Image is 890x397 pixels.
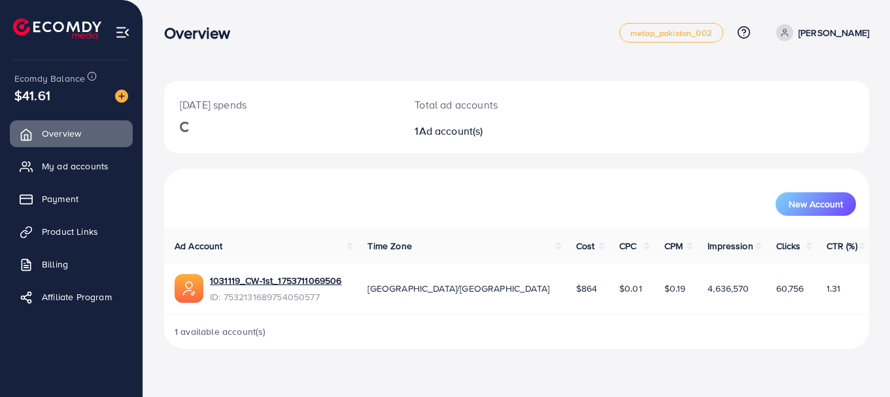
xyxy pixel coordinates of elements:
a: Product Links [10,218,133,245]
span: My ad accounts [42,160,109,173]
img: ic-ads-acc.e4c84228.svg [175,274,203,303]
span: New Account [789,199,843,209]
span: Clicks [776,239,801,252]
span: Ecomdy Balance [14,72,85,85]
span: 60,756 [776,282,804,295]
a: Payment [10,186,133,212]
a: Billing [10,251,133,277]
span: 1.31 [827,282,841,295]
span: Ad account(s) [419,124,483,138]
span: CPM [664,239,683,252]
span: $0.01 [619,282,642,295]
a: [PERSON_NAME] [771,24,869,41]
a: Affiliate Program [10,284,133,310]
img: image [115,90,128,103]
a: metap_pakistan_002 [619,23,723,43]
p: Total ad accounts [415,97,560,112]
span: CTR (%) [827,239,857,252]
span: CPC [619,239,636,252]
span: Time Zone [368,239,411,252]
h2: 1 [415,125,560,137]
img: logo [13,18,101,39]
span: Affiliate Program [42,290,112,303]
span: 4,636,570 [708,282,749,295]
span: Cost [576,239,595,252]
span: Impression [708,239,753,252]
h3: Overview [164,24,241,43]
span: Overview [42,127,81,140]
img: menu [115,25,130,40]
a: My ad accounts [10,153,133,179]
span: $864 [576,282,598,295]
p: [DATE] spends [180,97,383,112]
span: $41.61 [14,86,50,105]
span: [GEOGRAPHIC_DATA]/[GEOGRAPHIC_DATA] [368,282,549,295]
span: ID: 7532131689754050577 [210,290,341,303]
p: [PERSON_NAME] [798,25,869,41]
span: 1 available account(s) [175,325,266,338]
a: 1031119_CW-1st_1753711069506 [210,274,341,287]
span: metap_pakistan_002 [630,29,712,37]
span: Product Links [42,225,98,238]
span: $0.19 [664,282,686,295]
button: New Account [776,192,856,216]
span: Payment [42,192,78,205]
a: Overview [10,120,133,147]
span: Billing [42,258,68,271]
span: Ad Account [175,239,223,252]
